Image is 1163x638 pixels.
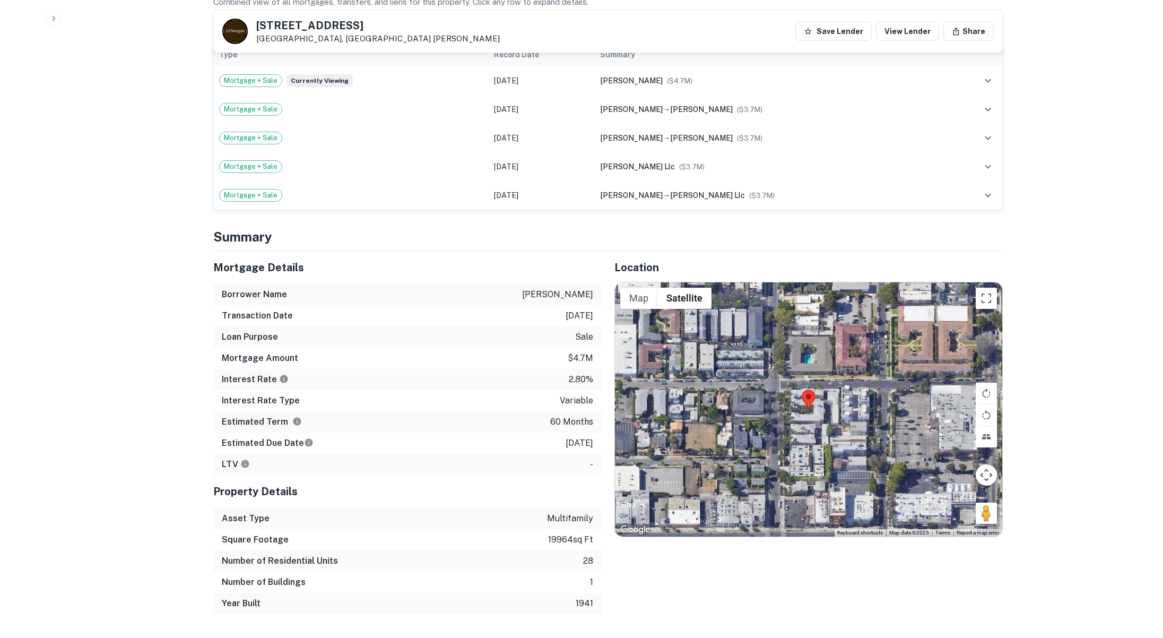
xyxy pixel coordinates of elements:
div: → [600,189,942,201]
span: Currently viewing [287,74,353,87]
h6: Number of Residential Units [222,555,338,567]
p: $4.7m [568,352,593,365]
span: Mortgage + Sale [220,133,282,143]
span: [PERSON_NAME] [600,134,663,142]
td: [DATE] [489,152,595,181]
img: Google [618,523,653,537]
p: 1941 [576,597,593,610]
h6: Year Built [222,597,261,610]
button: expand row [979,129,997,147]
span: Mortgage + Sale [220,190,282,201]
button: Rotate map clockwise [976,383,997,404]
span: Mortgage + Sale [220,104,282,115]
svg: Term is based on a standard schedule for this type of loan. [292,417,302,426]
p: - [590,458,593,471]
span: ($ 3.7M ) [679,163,705,171]
h4: Summary [213,227,1003,246]
button: Drag Pegman onto the map to open Street View [976,503,997,524]
span: ($ 3.7M ) [737,106,762,114]
svg: Estimate is based on a standard schedule for this type of loan. [304,438,314,447]
a: [PERSON_NAME] [433,34,500,43]
th: Summary [595,43,948,66]
span: [PERSON_NAME] [670,134,733,142]
button: Keyboard shortcuts [837,529,883,537]
button: Map camera controls [976,464,997,486]
h6: Estimated Due Date [222,437,314,450]
button: Show satellite imagery [657,288,711,309]
p: 2.80% [569,373,593,386]
button: Toggle fullscreen view [976,288,997,309]
button: expand row [979,186,997,204]
a: Report a map error [957,530,999,536]
h5: [STREET_ADDRESS] [256,20,500,31]
button: Tilt map [976,426,997,447]
span: [PERSON_NAME] llc [600,162,675,171]
th: Type [214,43,489,66]
p: multifamily [547,512,593,525]
button: Save Lender [795,22,872,41]
span: Mortgage + Sale [220,75,282,86]
td: [DATE] [489,95,595,124]
span: [PERSON_NAME] [670,105,733,114]
svg: The interest rates displayed on the website are for informational purposes only and may be report... [279,374,289,384]
span: [PERSON_NAME] [600,191,663,200]
h6: Asset Type [222,512,270,525]
h6: Square Footage [222,533,289,546]
h5: Location [614,260,1003,275]
h5: Property Details [213,484,602,499]
button: Rotate map counterclockwise [976,404,997,426]
span: Map data ©2025 [889,530,929,536]
p: [DATE] [566,309,593,322]
span: ($ 4.7M ) [667,77,692,85]
span: Mortgage + Sale [220,161,282,172]
span: ($ 3.7M ) [737,134,762,142]
svg: LTVs displayed on the website are for informational purposes only and may be reported incorrectly... [240,459,250,469]
div: → [600,104,942,115]
p: [GEOGRAPHIC_DATA], [GEOGRAPHIC_DATA] [256,34,500,44]
span: ($ 3.7M ) [749,192,775,200]
button: expand row [979,72,997,90]
h6: Estimated Term [222,416,302,428]
h6: Interest Rate Type [222,394,300,407]
h6: Transaction Date [222,309,293,322]
button: expand row [979,158,997,176]
div: → [600,132,942,144]
h6: Mortgage Amount [222,352,298,365]
button: expand row [979,100,997,118]
p: 60 months [550,416,593,428]
h6: Borrower Name [222,288,287,301]
a: Open this area in Google Maps (opens a new window) [618,523,653,537]
button: Show street map [620,288,657,309]
p: 1 [590,576,593,589]
button: Share [943,22,994,41]
p: variable [560,394,593,407]
td: [DATE] [489,181,595,210]
a: View Lender [876,22,939,41]
span: [PERSON_NAME] llc [670,191,745,200]
a: Terms (opens in new tab) [935,530,950,536]
h6: LTV [222,458,250,471]
span: [PERSON_NAME] [600,76,663,85]
h5: Mortgage Details [213,260,602,275]
p: sale [575,331,593,343]
p: [DATE] [566,437,593,450]
p: 28 [583,555,593,567]
span: [PERSON_NAME] [600,105,663,114]
h6: Interest Rate [222,373,289,386]
p: 19964 sq ft [548,533,593,546]
th: Record Date [489,43,595,66]
h6: Number of Buildings [222,576,306,589]
h6: Loan Purpose [222,331,278,343]
td: [DATE] [489,66,595,95]
p: [PERSON_NAME] [522,288,593,301]
iframe: Chat Widget [1110,553,1163,604]
td: [DATE] [489,124,595,152]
